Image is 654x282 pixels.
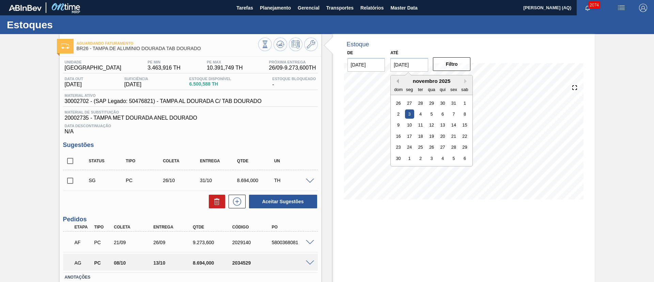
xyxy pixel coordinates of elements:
div: qui [438,85,447,94]
input: dd/mm/yyyy [390,58,428,72]
div: Choose segunda-feira, 3 de novembro de 2025 [405,109,414,119]
span: [DATE] [124,81,148,88]
div: TH [272,178,314,183]
div: Choose quarta-feira, 26 de novembro de 2025 [427,143,436,152]
div: Choose terça-feira, 11 de novembro de 2025 [416,120,425,130]
span: Data Descontinuação [65,124,316,128]
div: Choose quinta-feira, 20 de novembro de 2025 [438,132,447,141]
div: Choose segunda-feira, 17 de novembro de 2025 [405,132,414,141]
span: 10.391,749 TH [207,65,243,71]
div: dom [394,85,403,94]
div: Estoque [347,41,369,48]
div: Entrega [152,225,196,229]
div: Nova sugestão [225,195,246,208]
div: 21/09/2025 [112,240,156,245]
div: ter [416,85,425,94]
input: dd/mm/yyyy [347,58,385,72]
label: Até [390,50,398,55]
div: Choose quarta-feira, 29 de outubro de 2025 [427,98,436,107]
span: [GEOGRAPHIC_DATA] [65,65,122,71]
span: 6.500,588 TH [189,81,231,87]
div: Etapa [73,225,93,229]
div: Choose sexta-feira, 21 de novembro de 2025 [449,132,458,141]
div: N/A [63,121,318,135]
div: Choose domingo, 2 de novembro de 2025 [394,109,403,119]
span: 20002735 - TAMPA MET DOURADA ANEL DOURADO [65,115,316,121]
div: Choose quinta-feira, 13 de novembro de 2025 [438,120,447,130]
div: Choose terça-feira, 25 de novembro de 2025 [416,143,425,152]
div: Choose terça-feira, 4 de novembro de 2025 [416,109,425,119]
div: UN [272,159,314,163]
span: Suficiência [124,77,148,81]
div: Choose sábado, 15 de novembro de 2025 [460,120,469,130]
div: Choose sábado, 1 de novembro de 2025 [460,98,469,107]
div: qua [427,85,436,94]
div: Choose segunda-feira, 24 de novembro de 2025 [405,143,414,152]
div: 8.694,000 [191,260,235,266]
button: Ir ao Master Data / Geral [304,38,318,51]
div: Tipo [92,225,113,229]
span: Unidade [65,60,122,64]
div: Qtde [191,225,235,229]
span: PE MAX [207,60,243,64]
span: Data out [65,77,83,81]
div: 13/10/2025 [152,260,196,266]
div: Aguardando Aprovação do Gestor [73,255,93,270]
div: Choose domingo, 30 de novembro de 2025 [394,154,403,163]
div: 2029140 [231,240,275,245]
div: Sugestão Criada [87,178,128,183]
div: 31/10/2025 [198,178,239,183]
div: Choose quinta-feira, 4 de dezembro de 2025 [438,154,447,163]
h3: Sugestões [63,142,318,149]
label: De [347,50,353,55]
div: Choose sexta-feira, 7 de novembro de 2025 [449,109,458,119]
h3: Pedidos [63,216,318,223]
div: Choose terça-feira, 18 de novembro de 2025 [416,132,425,141]
div: Choose quinta-feira, 6 de novembro de 2025 [438,109,447,119]
div: sex [449,85,458,94]
span: Transportes [326,4,354,12]
button: Notificações [577,3,598,13]
div: seg [405,85,414,94]
div: Coleta [112,225,156,229]
span: Tarefas [236,4,253,12]
div: sab [460,85,469,94]
span: Material de Substituição [65,110,316,114]
span: PE MIN [147,60,181,64]
div: 5800368081 [270,240,314,245]
span: [DATE] [65,81,83,88]
div: Choose domingo, 9 de novembro de 2025 [394,120,403,130]
div: novembro 2025 [391,78,472,84]
h1: Estoques [7,21,128,29]
div: Choose sábado, 6 de dezembro de 2025 [460,154,469,163]
div: Choose sábado, 29 de novembro de 2025 [460,143,469,152]
button: Aceitar Sugestões [249,195,317,208]
div: - [270,77,317,88]
div: Choose sexta-feira, 28 de novembro de 2025 [449,143,458,152]
div: month 2025-11 [393,98,470,164]
div: PO [270,225,314,229]
div: Qtde [235,159,277,163]
div: Choose sexta-feira, 31 de outubro de 2025 [449,98,458,107]
button: Next Month [464,79,469,84]
button: Filtro [433,57,471,71]
div: Choose segunda-feira, 27 de outubro de 2025 [405,98,414,107]
span: 3.463,916 TH [147,65,181,71]
div: 9.273,600 [191,240,235,245]
div: Choose sábado, 8 de novembro de 2025 [460,109,469,119]
div: Choose quarta-feira, 19 de novembro de 2025 [427,132,436,141]
div: 2034529 [231,260,275,266]
div: Choose sexta-feira, 14 de novembro de 2025 [449,120,458,130]
span: Relatórios [360,4,384,12]
div: 08/10/2025 [112,260,156,266]
div: Pedido de Compra [124,178,165,183]
span: Aguardando Faturamento [77,41,258,45]
span: BR26 - TAMPA DE ALUMÍNIO DOURADA TAB DOURADO [77,46,258,51]
div: Choose segunda-feira, 1 de dezembro de 2025 [405,154,414,163]
span: 26/09 - 9.273,600 TH [269,65,316,71]
div: Choose terça-feira, 2 de dezembro de 2025 [416,154,425,163]
span: Gerencial [298,4,320,12]
span: Estoque Bloqueado [272,77,316,81]
span: Estoque Disponível [189,77,231,81]
p: AF [75,240,92,245]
